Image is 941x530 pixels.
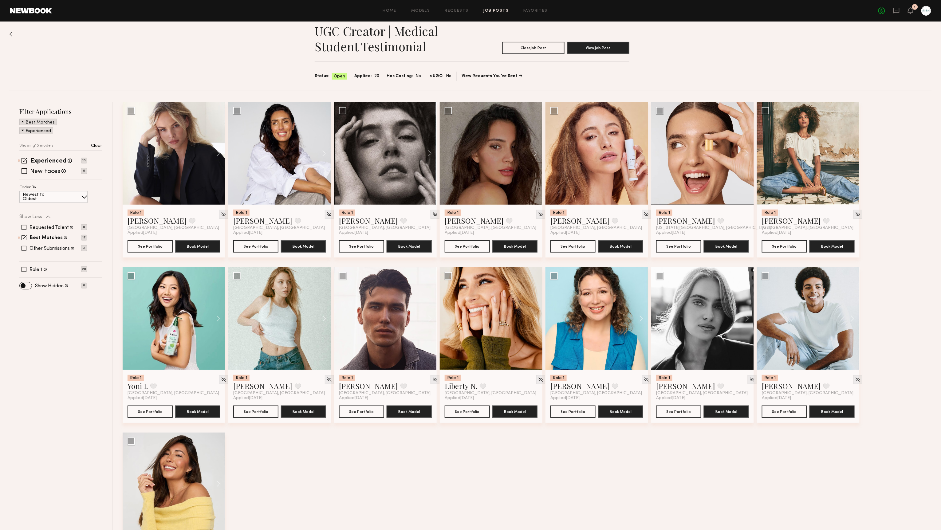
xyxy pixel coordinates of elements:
[175,409,220,414] a: Book Model
[221,377,226,382] img: Unhide Model
[598,406,643,418] button: Book Model
[914,6,916,9] div: 1
[762,406,807,418] a: See Portfolio
[339,406,384,418] button: See Portfolio
[327,377,332,382] img: Unhide Model
[128,216,187,226] a: [PERSON_NAME]
[762,375,778,381] div: Role 1
[175,240,220,253] button: Book Model
[550,406,596,418] a: See Portfolio
[567,42,629,54] button: View Job Post
[762,391,853,396] span: [GEOGRAPHIC_DATA], [GEOGRAPHIC_DATA]
[656,226,771,230] span: [US_STATE][GEOGRAPHIC_DATA], [GEOGRAPHIC_DATA]
[9,32,12,37] img: Back to previous page
[762,216,821,226] a: [PERSON_NAME]
[550,210,567,216] div: Role 1
[462,74,522,78] a: View Requests You’ve Sent
[128,226,219,230] span: [GEOGRAPHIC_DATA], [GEOGRAPHIC_DATA]
[762,381,821,391] a: [PERSON_NAME]
[550,396,643,401] div: Applied [DATE]
[19,186,36,190] p: Order By
[281,406,326,418] button: Book Model
[30,169,60,175] label: New Faces
[598,409,643,414] a: Book Model
[23,193,59,201] p: Newest to Oldest
[81,266,87,272] p: 20
[492,406,537,418] button: Book Model
[128,381,148,391] a: Yoni I.
[233,375,250,381] div: Role 1
[656,240,701,253] button: See Portfolio
[30,225,69,230] label: Requested Talent
[445,381,477,391] a: Liberty N.
[30,267,42,272] label: Role 1
[315,73,329,80] span: Status:
[704,243,749,249] a: Book Model
[339,391,431,396] span: [GEOGRAPHIC_DATA], [GEOGRAPHIC_DATA]
[221,212,226,217] img: Unhide Model
[644,377,649,382] img: Unhide Model
[762,396,855,401] div: Applied [DATE]
[339,210,355,216] div: Role 1
[492,243,537,249] a: Book Model
[750,377,755,382] img: Unhide Model
[339,375,355,381] div: Role 1
[411,9,430,13] a: Models
[387,243,432,249] a: Book Model
[128,230,220,235] div: Applied [DATE]
[233,226,325,230] span: [GEOGRAPHIC_DATA], [GEOGRAPHIC_DATA]
[26,120,55,125] p: Best Matches
[233,210,250,216] div: Role 1
[656,216,715,226] a: [PERSON_NAME]
[233,216,292,226] a: [PERSON_NAME]
[339,240,384,253] button: See Portfolio
[339,396,432,401] div: Applied [DATE]
[432,377,438,382] img: Unhide Model
[445,240,490,253] button: See Portfolio
[387,406,432,418] button: Book Model
[233,406,278,418] a: See Portfolio
[233,240,278,253] button: See Portfolio
[445,9,469,13] a: Requests
[445,396,537,401] div: Applied [DATE]
[656,406,701,418] a: See Portfolio
[809,406,855,418] button: Book Model
[383,9,397,13] a: Home
[81,283,87,289] p: 0
[327,212,332,217] img: Unhide Model
[445,216,504,226] a: [PERSON_NAME]
[81,245,87,251] p: 3
[281,240,326,253] button: Book Model
[704,240,749,253] button: Book Model
[281,409,326,414] a: Book Model
[19,107,102,116] h2: Filter Applications
[809,240,855,253] button: Book Model
[233,396,326,401] div: Applied [DATE]
[656,210,672,216] div: Role 1
[175,406,220,418] button: Book Model
[233,381,292,391] a: [PERSON_NAME]
[538,377,543,382] img: Unhide Model
[387,409,432,414] a: Book Model
[550,230,643,235] div: Applied [DATE]
[387,240,432,253] button: Book Model
[538,212,543,217] img: Unhide Model
[128,240,173,253] a: See Portfolio
[598,240,643,253] button: Book Model
[445,375,461,381] div: Role 1
[809,409,855,414] a: Book Model
[550,226,642,230] span: [GEOGRAPHIC_DATA], [GEOGRAPHIC_DATA]
[855,377,860,382] img: Unhide Model
[762,226,853,230] span: [GEOGRAPHIC_DATA], [GEOGRAPHIC_DATA]
[35,284,64,289] label: Show Hidden
[81,168,87,174] p: 5
[704,409,749,414] a: Book Model
[550,216,609,226] a: [PERSON_NAME]
[233,391,325,396] span: [GEOGRAPHIC_DATA], [GEOGRAPHIC_DATA]
[175,243,220,249] a: Book Model
[492,240,537,253] button: Book Model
